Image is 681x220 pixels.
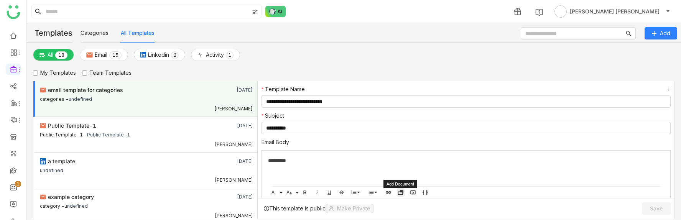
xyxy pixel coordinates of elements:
div: This template is public [264,204,373,213]
div: [PERSON_NAME] [214,106,253,112]
button: Strikethrough (⌘S) [338,188,345,197]
div: categories - [40,94,69,102]
div: [DATE] [211,121,253,130]
p: 1 [228,51,231,59]
button: All Templates [121,29,155,37]
button: Underline (⌘U) [326,188,333,197]
img: avatar [554,5,567,18]
label: Email Body [262,138,289,146]
button: Email [80,49,128,61]
button: Save [642,202,671,215]
img: email.svg [40,194,46,200]
div: undefined [64,201,88,209]
span: Linkedin [148,51,169,59]
img: help.svg [535,8,543,16]
div: Add Document [383,180,417,188]
span: a template [48,158,75,164]
button: Insert Link (⌘K) [385,188,392,197]
div: [PERSON_NAME] [215,141,253,148]
img: email.svg [40,87,46,93]
button: Add [645,27,677,39]
nz-badge-sup: 18 [55,51,67,59]
label: Team Templates [82,69,132,77]
img: email.svg [40,123,46,129]
nz-badge-sup: 15 [109,51,122,59]
div: [DATE] [211,157,253,166]
span: Public Template-1 [48,122,96,129]
button: Bold (⌘B) [301,188,309,197]
nz-badge-sup: 1 [226,51,234,59]
button: Font Size [285,188,296,197]
img: email.svg [86,52,93,58]
span: Activity [206,51,224,59]
img: linkedin.svg [40,158,46,164]
button: Font Family [269,188,280,197]
input: My Templates [33,71,38,76]
img: plainalloptions.svg [39,52,46,58]
div: category - [40,201,64,209]
p: 5 [115,51,118,59]
button: Italic (⌘I) [313,188,321,197]
button: [PERSON_NAME] [PERSON_NAME] [553,5,672,18]
p: 1 [16,180,20,188]
span: example category [48,194,94,200]
span: All [48,51,53,59]
div: Public Template-1 [87,130,130,138]
button: Categories [81,29,109,37]
label: Template Name [262,85,305,94]
label: My Templates [33,69,76,77]
button: Activity [191,49,240,61]
img: ask-buddy-normal.svg [265,6,286,17]
span: Add [660,29,670,38]
p: 1 [112,51,115,59]
input: Team Templates [82,71,87,76]
p: 8 [61,51,64,59]
div: [PERSON_NAME] [215,177,253,183]
p: 2 [173,51,176,59]
button: Ordered List [357,188,363,197]
div: Public Template-1 - [40,130,87,138]
img: logo [7,5,20,19]
img: search-type.svg [252,9,258,15]
div: [DATE] [210,86,253,94]
div: undefined [40,166,63,174]
span: email template for categories [48,87,123,93]
button: Ordered List [350,188,358,197]
img: linkedin.svg [140,52,146,57]
div: [PERSON_NAME] [215,213,253,219]
button: Make Private [326,204,373,213]
nz-badge-sup: 1 [15,181,21,187]
span: [PERSON_NAME] [PERSON_NAME] [570,7,660,16]
span: Email [95,51,107,59]
p: 1 [58,51,61,59]
div: Templates [27,23,72,43]
button: Linkedin [134,49,185,61]
label: Subject [262,112,284,120]
button: All [33,49,74,61]
div: [DATE] [211,193,253,201]
div: undefined [69,94,92,102]
nz-badge-sup: 2 [171,51,179,59]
